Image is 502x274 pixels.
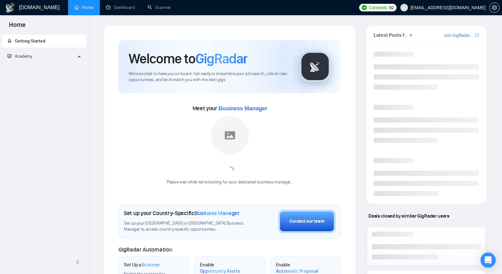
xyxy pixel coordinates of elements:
a: dashboardDashboard [106,5,135,10]
span: user [402,5,406,10]
span: export [475,32,479,37]
a: export [475,32,479,38]
a: searchScanner [148,5,171,10]
li: Getting Started [2,35,86,48]
a: Join GigRadar Slack Community [444,32,474,39]
span: Academy [15,54,32,59]
img: logo [5,3,15,13]
h1: Welcome to [129,50,247,67]
img: gigradar-logo.png [299,51,331,82]
img: placeholder.png [211,116,249,154]
span: rocket [7,39,12,43]
span: double-left [75,259,82,265]
span: Business Manager [219,105,267,112]
button: Contact our team [278,210,336,233]
span: setting [490,5,499,10]
span: Meet your [193,105,267,112]
span: Getting Started [15,38,45,44]
span: Scanner [142,262,160,268]
a: setting [489,5,499,10]
span: Connects: [369,4,388,11]
img: upwork-logo.png [362,5,367,10]
span: Business Manager [194,210,240,217]
button: setting [489,3,499,13]
a: homeHome [74,5,93,10]
div: Open Intercom Messenger [480,252,496,268]
div: Contact our team [289,218,324,225]
span: GigRadar Automation [118,246,172,253]
span: Home [4,20,31,34]
h1: Enable [200,262,245,274]
span: 92 [389,4,394,11]
span: Latest Posts from the GigRadar Community [374,31,408,39]
span: loading [225,166,235,176]
li: Academy Homepage [2,65,86,69]
span: Academy [7,54,32,59]
span: Set up your [GEOGRAPHIC_DATA] or [GEOGRAPHIC_DATA] Business Manager to access country-specific op... [124,220,246,233]
span: fund-projection-screen [7,54,12,58]
span: Deals closed by similar GigRadar users [366,210,452,221]
div: Please wait while we're looking for your dedicated business manager... [163,179,297,185]
h1: Set up your Country-Specific [124,210,240,217]
span: GigRadar [195,50,247,67]
h1: Set Up a [124,262,160,268]
span: We're excited to have you on board. Get ready to streamline your job search, unlock new opportuni... [129,71,289,83]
